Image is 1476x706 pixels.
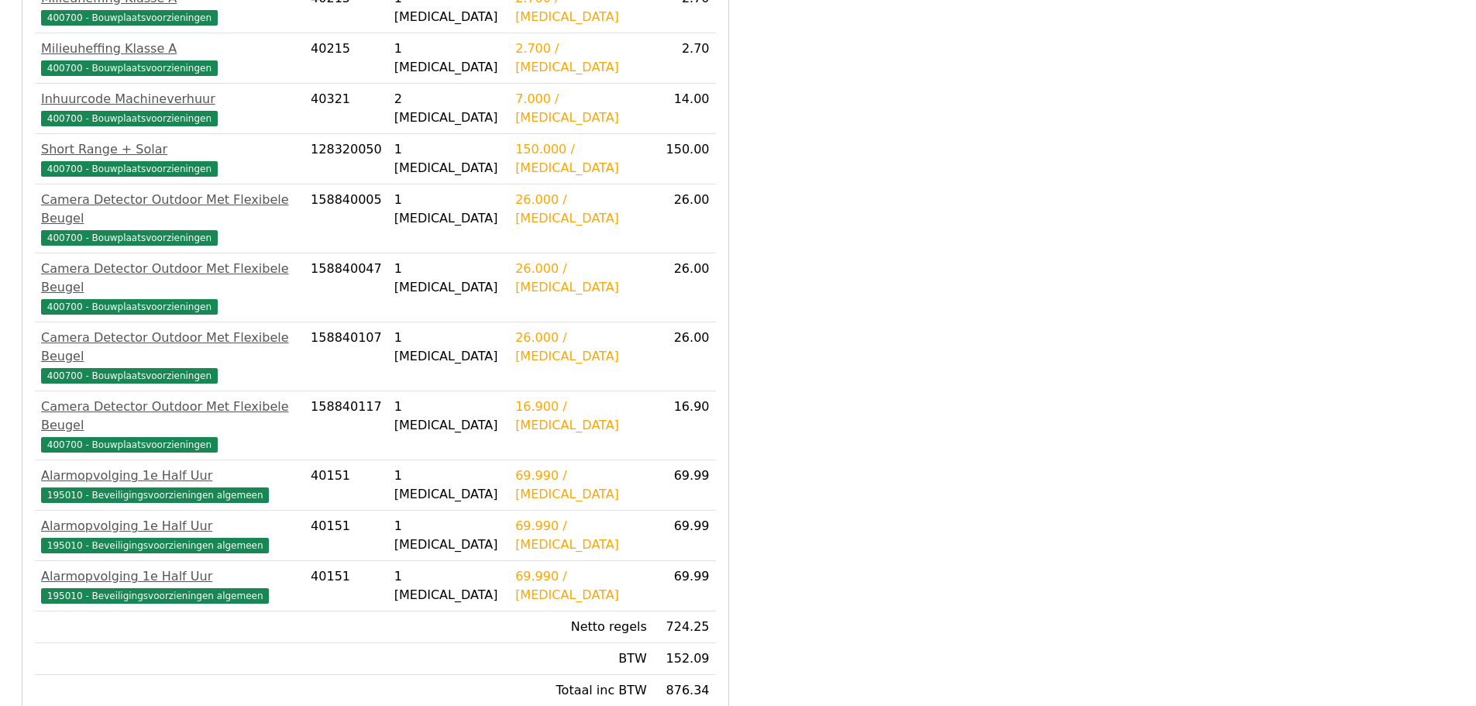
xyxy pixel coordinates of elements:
[41,538,269,553] span: 195010 - Beveiligingsvoorzieningen algemeen
[304,84,388,134] td: 40321
[394,90,503,127] div: 2 [MEDICAL_DATA]
[41,517,298,554] a: Alarmopvolging 1e Half Uur195010 - Beveiligingsvoorzieningen algemeen
[304,391,388,460] td: 158840117
[41,191,298,228] div: Camera Detector Outdoor Met Flexibele Beugel
[41,437,218,453] span: 400700 - Bouwplaatsvoorzieningen
[394,260,503,297] div: 1 [MEDICAL_DATA]
[41,467,298,485] div: Alarmopvolging 1e Half Uur
[41,40,298,58] div: Milieuheffing Klasse A
[394,567,503,604] div: 1 [MEDICAL_DATA]
[515,329,647,366] div: 26.000 / [MEDICAL_DATA]
[515,517,647,554] div: 69.990 / [MEDICAL_DATA]
[304,33,388,84] td: 40215
[41,161,218,177] span: 400700 - Bouwplaatsvoorzieningen
[653,391,716,460] td: 16.90
[41,467,298,504] a: Alarmopvolging 1e Half Uur195010 - Beveiligingsvoorzieningen algemeen
[515,90,647,127] div: 7.000 / [MEDICAL_DATA]
[653,84,716,134] td: 14.00
[515,140,647,177] div: 150.000 / [MEDICAL_DATA]
[509,611,653,643] td: Netto regels
[41,567,298,604] a: Alarmopvolging 1e Half Uur195010 - Beveiligingsvoorzieningen algemeen
[394,517,503,554] div: 1 [MEDICAL_DATA]
[653,511,716,561] td: 69.99
[41,40,298,77] a: Milieuheffing Klasse A400700 - Bouwplaatsvoorzieningen
[394,191,503,228] div: 1 [MEDICAL_DATA]
[304,460,388,511] td: 40151
[304,511,388,561] td: 40151
[394,40,503,77] div: 1 [MEDICAL_DATA]
[41,191,298,246] a: Camera Detector Outdoor Met Flexibele Beugel400700 - Bouwplaatsvoorzieningen
[653,33,716,84] td: 2.70
[304,253,388,322] td: 158840047
[41,398,298,453] a: Camera Detector Outdoor Met Flexibele Beugel400700 - Bouwplaatsvoorzieningen
[41,260,298,315] a: Camera Detector Outdoor Met Flexibele Beugel400700 - Bouwplaatsvoorzieningen
[515,191,647,228] div: 26.000 / [MEDICAL_DATA]
[515,567,647,604] div: 69.990 / [MEDICAL_DATA]
[41,260,298,297] div: Camera Detector Outdoor Met Flexibele Beugel
[41,517,298,536] div: Alarmopvolging 1e Half Uur
[653,253,716,322] td: 26.00
[653,322,716,391] td: 26.00
[41,299,218,315] span: 400700 - Bouwplaatsvoorzieningen
[304,561,388,611] td: 40151
[41,230,218,246] span: 400700 - Bouwplaatsvoorzieningen
[41,140,298,159] div: Short Range + Solar
[653,561,716,611] td: 69.99
[41,111,218,126] span: 400700 - Bouwplaatsvoorzieningen
[41,398,298,435] div: Camera Detector Outdoor Met Flexibele Beugel
[653,611,716,643] td: 724.25
[41,567,298,586] div: Alarmopvolging 1e Half Uur
[515,260,647,297] div: 26.000 / [MEDICAL_DATA]
[41,90,298,108] div: Inhuurcode Machineverhuur
[41,60,218,76] span: 400700 - Bouwplaatsvoorzieningen
[304,322,388,391] td: 158840107
[41,329,298,384] a: Camera Detector Outdoor Met Flexibele Beugel400700 - Bouwplaatsvoorzieningen
[41,140,298,177] a: Short Range + Solar400700 - Bouwplaatsvoorzieningen
[653,134,716,184] td: 150.00
[41,10,218,26] span: 400700 - Bouwplaatsvoorzieningen
[41,588,269,604] span: 195010 - Beveiligingsvoorzieningen algemeen
[515,467,647,504] div: 69.990 / [MEDICAL_DATA]
[41,487,269,503] span: 195010 - Beveiligingsvoorzieningen algemeen
[41,90,298,127] a: Inhuurcode Machineverhuur400700 - Bouwplaatsvoorzieningen
[304,134,388,184] td: 128320050
[515,40,647,77] div: 2.700 / [MEDICAL_DATA]
[394,140,503,177] div: 1 [MEDICAL_DATA]
[41,368,218,384] span: 400700 - Bouwplaatsvoorzieningen
[394,467,503,504] div: 1 [MEDICAL_DATA]
[394,329,503,366] div: 1 [MEDICAL_DATA]
[653,184,716,253] td: 26.00
[653,460,716,511] td: 69.99
[304,184,388,253] td: 158840005
[515,398,647,435] div: 16.900 / [MEDICAL_DATA]
[394,398,503,435] div: 1 [MEDICAL_DATA]
[653,643,716,675] td: 152.09
[509,643,653,675] td: BTW
[41,329,298,366] div: Camera Detector Outdoor Met Flexibele Beugel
